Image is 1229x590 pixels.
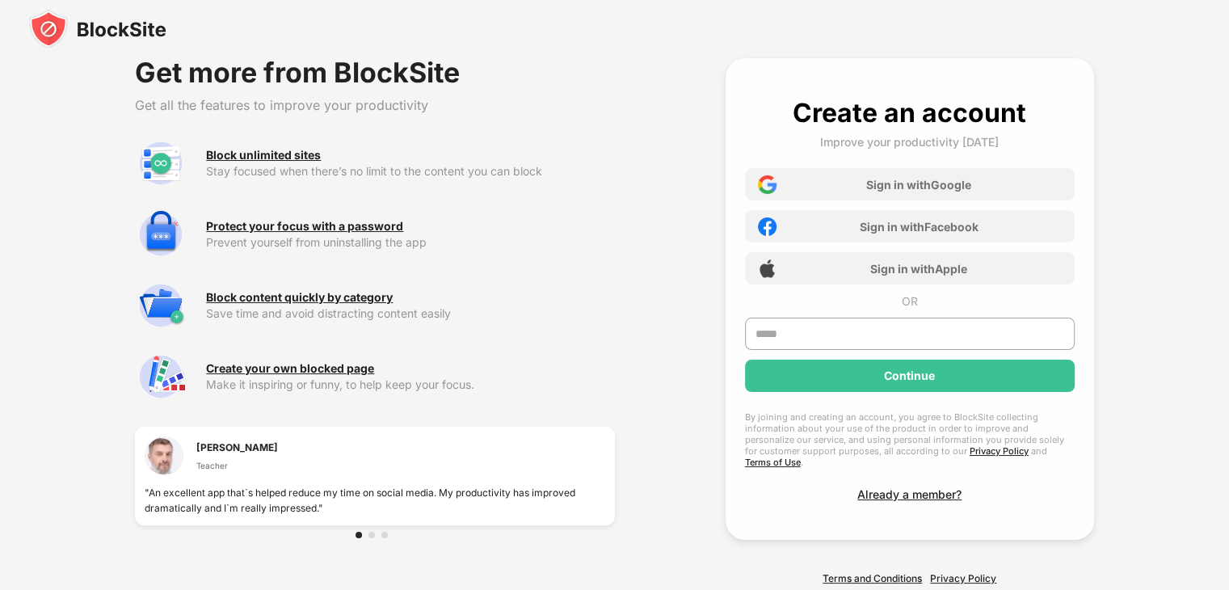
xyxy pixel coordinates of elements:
div: Get all the features to improve your productivity [135,97,614,113]
img: facebook-icon.png [758,217,777,236]
div: Block unlimited sites [206,149,321,162]
div: Block content quickly by category [206,291,393,304]
a: Terms and Conditions [823,572,922,584]
img: premium-category.svg [135,280,187,331]
div: Teacher [196,459,278,472]
div: Stay focused when there’s no limit to the content you can block [206,165,614,178]
div: Sign in with Google [866,178,971,192]
div: Continue [884,369,935,382]
img: apple-icon.png [758,259,777,278]
img: google-icon.png [758,175,777,194]
img: premium-customize-block-page.svg [135,351,187,402]
div: Already a member? [857,487,962,501]
div: Sign in with Apple [870,262,967,276]
img: testimonial-1.jpg [145,436,183,475]
div: Get more from BlockSite [135,58,614,87]
a: Privacy Policy [930,572,996,584]
div: [PERSON_NAME] [196,440,278,455]
div: Sign in with Facebook [860,220,979,234]
div: Protect your focus with a password [206,220,403,233]
div: By joining and creating an account, you agree to BlockSite collecting information about your use ... [745,411,1075,468]
img: premium-password-protection.svg [135,209,187,260]
div: "An excellent app that`s helped reduce my time on social media. My productivity has improved dram... [145,485,604,516]
div: Create an account [793,97,1026,129]
div: Prevent yourself from uninstalling the app [206,236,614,249]
div: Create your own blocked page [206,362,374,375]
a: Terms of Use [745,457,801,468]
img: blocksite-icon-black.svg [29,10,166,48]
img: premium-unlimited-blocklist.svg [135,137,187,189]
div: Improve your productivity [DATE] [820,135,999,149]
div: Make it inspiring or funny, to help keep your focus. [206,378,614,391]
a: Privacy Policy [970,445,1029,457]
div: Save time and avoid distracting content easily [206,307,614,320]
div: OR [902,294,918,308]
